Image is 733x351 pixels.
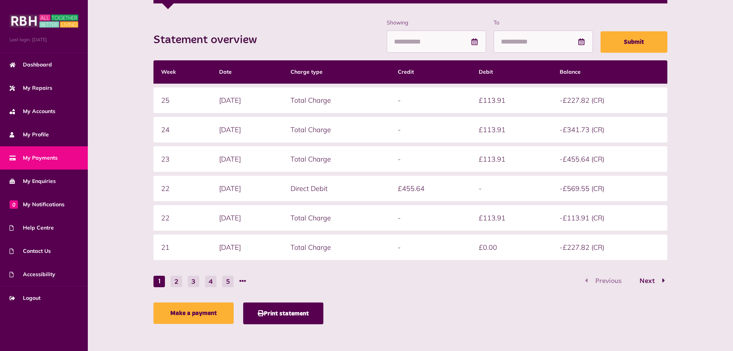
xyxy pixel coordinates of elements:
th: Debit [471,60,552,84]
td: [DATE] [212,146,283,172]
th: Balance [552,60,668,84]
span: Help Centre [10,224,54,232]
td: - [390,235,471,260]
td: £113.91 [471,117,552,142]
img: MyRBH [10,13,78,29]
span: Accessibility [10,270,55,278]
button: Go to page 4 [205,276,216,287]
span: My Notifications [10,201,65,209]
td: £113.91 [471,146,552,172]
td: -£341.73 (CR) [552,117,668,142]
td: [DATE] [212,205,283,231]
span: My Repairs [10,84,52,92]
span: Dashboard [10,61,52,69]
button: Go to page 2 [631,276,667,287]
th: Credit [390,60,471,84]
th: Week [153,60,212,84]
td: 22 [153,205,212,231]
button: Go to page 3 [188,276,199,287]
td: 24 [153,117,212,142]
label: To [494,19,593,27]
td: [DATE] [212,117,283,142]
td: [DATE] [212,235,283,260]
span: My Accounts [10,107,55,115]
th: Date [212,60,283,84]
td: - [390,146,471,172]
td: -£227.82 (CR) [552,87,668,113]
button: Go to page 5 [222,276,234,287]
td: -£455.64 (CR) [552,146,668,172]
span: 0 [10,200,18,209]
th: Charge type [283,60,390,84]
span: My Payments [10,154,58,162]
td: 22 [153,176,212,201]
td: -£569.55 (CR) [552,176,668,201]
label: Showing [387,19,486,27]
span: My Enquiries [10,177,56,185]
td: -£113.91 (CR) [552,205,668,231]
span: Last login: [DATE] [10,36,78,43]
h2: Statement overview [153,33,265,47]
td: - [390,205,471,231]
span: Next [634,278,660,285]
td: 21 [153,235,212,260]
td: [DATE] [212,176,283,201]
td: Total Charge [283,87,390,113]
td: - [390,87,471,113]
td: Total Charge [283,235,390,260]
td: [DATE] [212,87,283,113]
td: -£227.82 (CR) [552,235,668,260]
span: My Profile [10,131,49,139]
button: Go to page 2 [171,276,182,287]
td: £113.91 [471,87,552,113]
td: 23 [153,146,212,172]
td: 25 [153,87,212,113]
td: £0.00 [471,235,552,260]
td: £455.64 [390,176,471,201]
td: Direct Debit [283,176,390,201]
a: Make a payment [153,302,234,324]
span: Contact Us [10,247,51,255]
span: Logout [10,294,40,302]
td: Total Charge [283,205,390,231]
td: - [390,117,471,142]
td: £113.91 [471,205,552,231]
button: Print statement [243,302,323,324]
td: Total Charge [283,146,390,172]
td: Total Charge [283,117,390,142]
td: - [471,176,552,201]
